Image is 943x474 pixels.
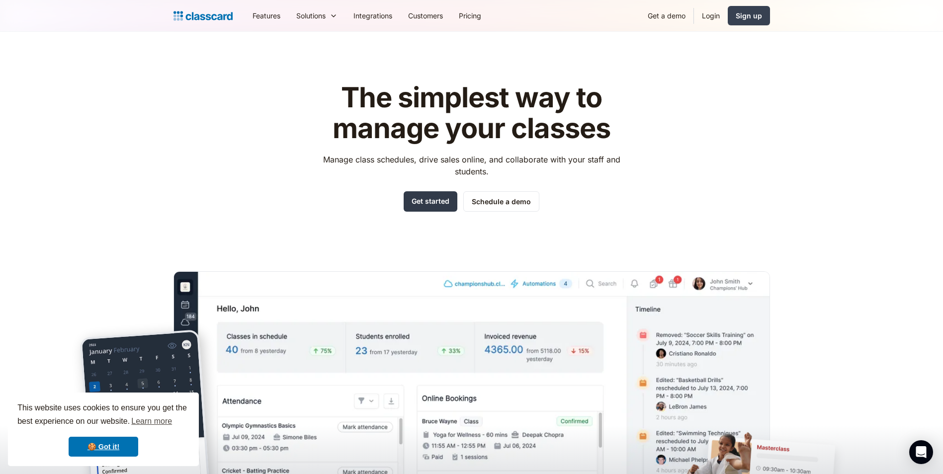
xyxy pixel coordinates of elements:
[314,82,629,144] h1: The simplest way to manage your classes
[451,4,489,27] a: Pricing
[640,4,693,27] a: Get a demo
[245,4,288,27] a: Features
[400,4,451,27] a: Customers
[296,10,326,21] div: Solutions
[69,437,138,457] a: dismiss cookie message
[314,154,629,177] p: Manage class schedules, drive sales online, and collaborate with your staff and students.
[8,393,199,466] div: cookieconsent
[288,4,345,27] div: Solutions
[694,4,728,27] a: Login
[345,4,400,27] a: Integrations
[463,191,539,212] a: Schedule a demo
[130,414,173,429] a: learn more about cookies
[736,10,762,21] div: Sign up
[404,191,457,212] a: Get started
[728,6,770,25] a: Sign up
[17,402,189,429] span: This website uses cookies to ensure you get the best experience on our website.
[909,440,933,464] div: Open Intercom Messenger
[173,9,233,23] a: home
